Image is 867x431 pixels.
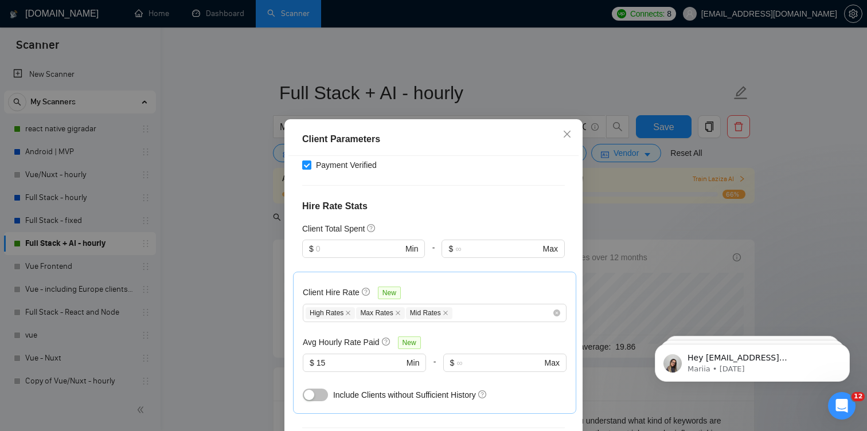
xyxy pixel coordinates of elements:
input: 0 [317,356,404,369]
input: 0 [316,242,403,255]
span: Max Rates [356,307,404,319]
h5: Avg Hourly Rate Paid [303,336,380,348]
span: 12 [852,392,865,401]
input: ∞ [455,242,540,255]
input: ∞ [456,356,542,369]
span: Min [407,356,420,369]
span: close [563,130,572,139]
span: Max [545,356,560,369]
div: - [426,354,443,386]
span: close-circle [553,309,560,316]
span: $ [448,242,453,255]
h5: Client Total Spent [302,222,365,235]
div: Client Parameters [302,132,565,146]
span: close [443,310,448,316]
span: question-circle [478,390,487,399]
span: $ [309,242,314,255]
span: High Rates [306,307,355,319]
span: question-circle [382,337,391,346]
button: Close [552,119,583,150]
h5: Client Hire Rate [303,286,360,299]
div: - [425,240,442,272]
span: Max [543,242,558,255]
span: Min [405,242,419,255]
span: Include Clients without Sufficient History [333,390,476,399]
h4: Hire Rate Stats [302,199,565,213]
span: question-circle [367,224,376,233]
span: $ [450,356,455,369]
iframe: Intercom notifications message [638,320,867,400]
span: close [395,310,401,316]
iframe: Intercom live chat [828,392,856,420]
span: close [345,310,351,316]
span: $ [310,356,314,369]
span: New [378,287,401,299]
span: Payment Verified [311,159,381,171]
span: Mid Rates [406,307,452,319]
span: question-circle [362,287,371,296]
span: New [398,336,421,349]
